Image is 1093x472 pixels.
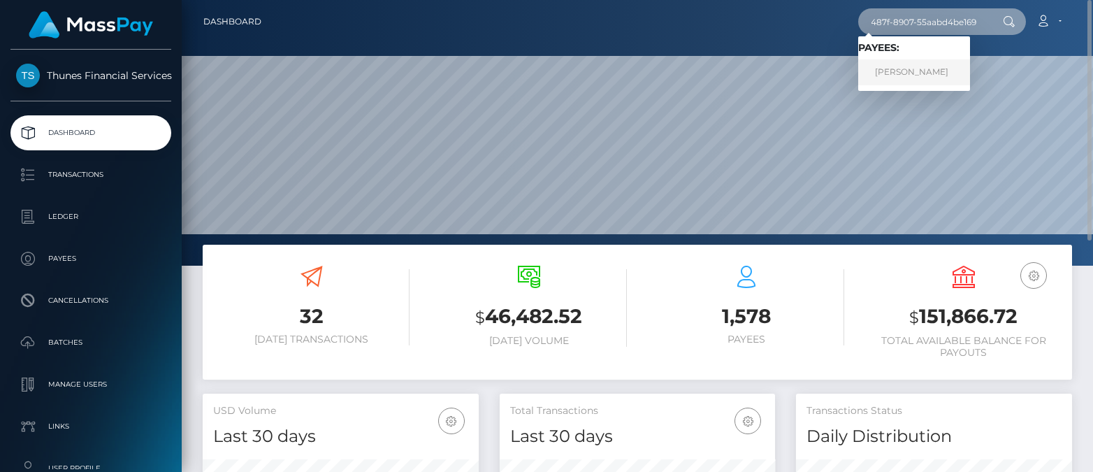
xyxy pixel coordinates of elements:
[10,409,171,444] a: Links
[16,374,166,395] p: Manage Users
[510,404,765,418] h5: Total Transactions
[213,334,410,345] h6: [DATE] Transactions
[10,367,171,402] a: Manage Users
[16,248,166,269] p: Payees
[16,164,166,185] p: Transactions
[648,334,844,345] h6: Payees
[858,59,970,85] a: [PERSON_NAME]
[16,122,166,143] p: Dashboard
[16,206,166,227] p: Ledger
[213,424,468,449] h4: Last 30 days
[10,283,171,318] a: Cancellations
[806,404,1062,418] h5: Transactions Status
[865,303,1062,331] h3: 151,866.72
[16,416,166,437] p: Links
[865,335,1062,359] h6: Total Available Balance for Payouts
[16,332,166,353] p: Batches
[10,199,171,234] a: Ledger
[16,290,166,311] p: Cancellations
[510,424,765,449] h4: Last 30 days
[430,303,627,331] h3: 46,482.52
[10,325,171,360] a: Batches
[475,308,485,327] small: $
[203,7,261,36] a: Dashboard
[29,11,153,38] img: MassPay Logo
[806,424,1062,449] h4: Daily Distribution
[213,303,410,330] h3: 32
[16,64,40,87] img: Thunes Financial Services
[648,303,844,330] h3: 1,578
[858,8,990,35] input: Search...
[213,404,468,418] h5: USD Volume
[858,42,970,54] h6: Payees:
[909,308,919,327] small: $
[10,157,171,192] a: Transactions
[10,115,171,150] a: Dashboard
[430,335,627,347] h6: [DATE] Volume
[10,69,171,82] span: Thunes Financial Services
[10,241,171,276] a: Payees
